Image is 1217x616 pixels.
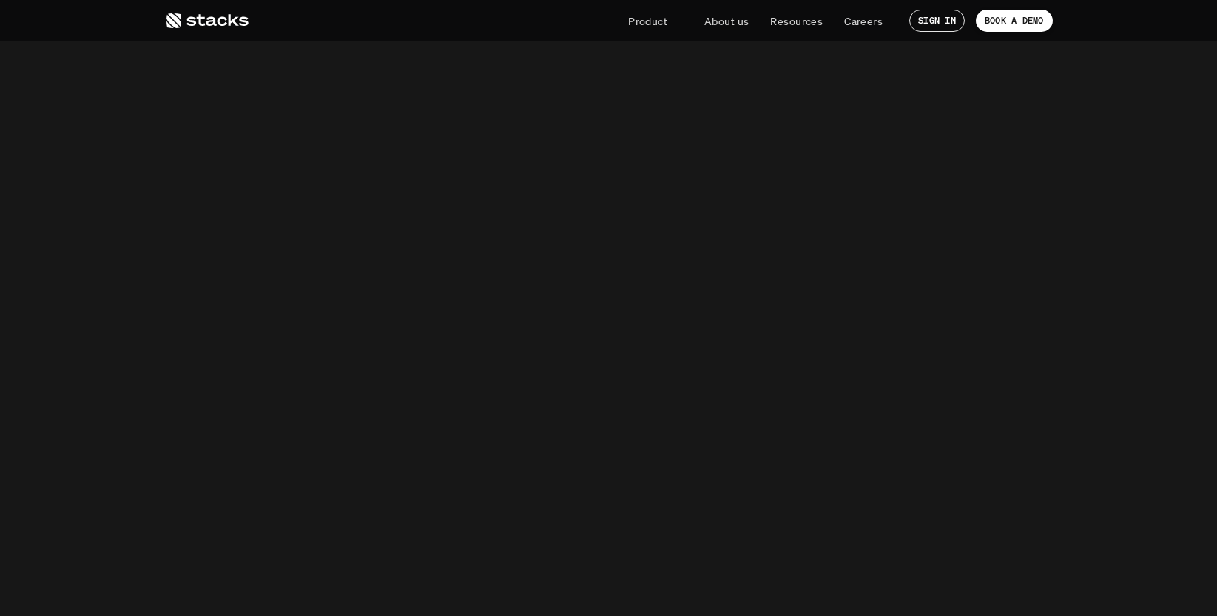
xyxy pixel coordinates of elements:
p: SIGN IN [918,16,956,26]
p: About us [704,13,749,29]
a: SIGN IN [909,10,965,32]
p: Product [628,13,667,29]
a: Careers [835,7,891,34]
p: Resources [770,13,823,29]
a: Resources [761,7,832,34]
a: BOOK A DEMO [976,10,1053,32]
a: About us [695,7,758,34]
p: Careers [844,13,883,29]
p: BOOK A DEMO [985,16,1044,26]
